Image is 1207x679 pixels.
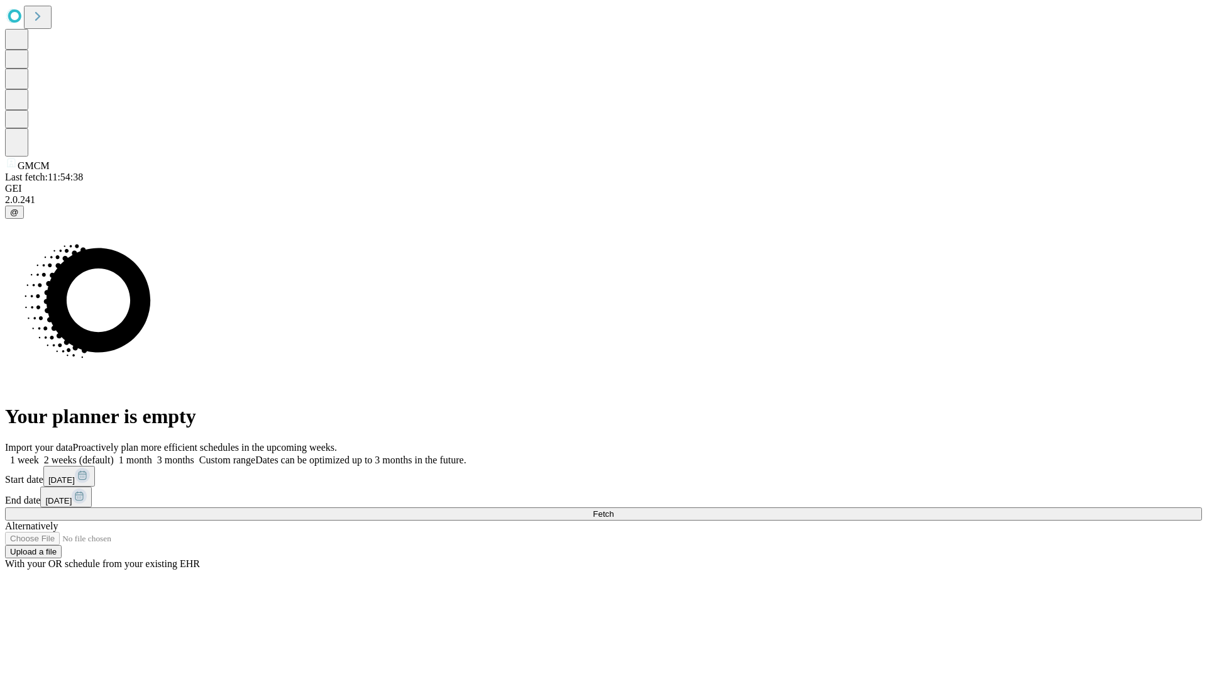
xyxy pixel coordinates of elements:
[45,496,72,505] span: [DATE]
[5,194,1202,206] div: 2.0.241
[5,507,1202,521] button: Fetch
[40,487,92,507] button: [DATE]
[5,405,1202,428] h1: Your planner is empty
[255,455,466,465] span: Dates can be optimized up to 3 months in the future.
[157,455,194,465] span: 3 months
[5,545,62,558] button: Upload a file
[5,558,200,569] span: With your OR schedule from your existing EHR
[199,455,255,465] span: Custom range
[43,466,95,487] button: [DATE]
[5,466,1202,487] div: Start date
[5,172,83,182] span: Last fetch: 11:54:38
[5,487,1202,507] div: End date
[18,160,50,171] span: GMCM
[44,455,114,465] span: 2 weeks (default)
[5,206,24,219] button: @
[48,475,75,485] span: [DATE]
[10,455,39,465] span: 1 week
[5,442,73,453] span: Import your data
[119,455,152,465] span: 1 month
[73,442,337,453] span: Proactively plan more efficient schedules in the upcoming weeks.
[5,183,1202,194] div: GEI
[593,509,614,519] span: Fetch
[5,521,58,531] span: Alternatively
[10,207,19,217] span: @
